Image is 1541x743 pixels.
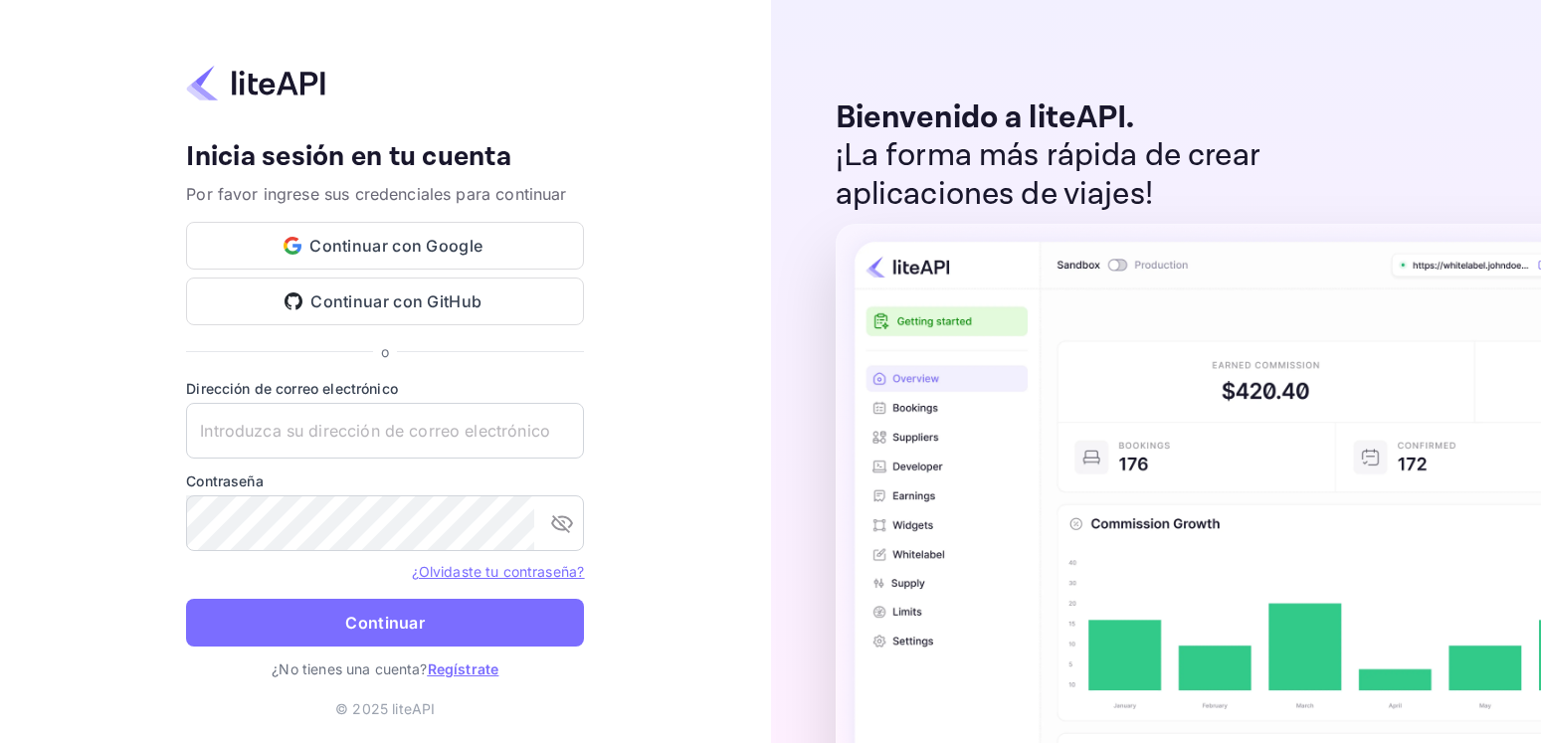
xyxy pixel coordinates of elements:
[381,343,389,360] font: o
[542,503,582,543] button: alternar visibilidad de contraseña
[428,660,499,677] a: Regístrate
[335,700,435,717] font: © 2025 liteAPI
[186,380,398,397] font: Dirección de correo electrónico
[412,561,585,581] a: ¿Olvidaste tu contraseña?
[186,184,566,204] font: Por favor ingrese sus credenciales para continuar
[310,291,482,311] font: Continuar con GitHub
[186,222,584,270] button: Continuar con Google
[412,563,585,580] font: ¿Olvidaste tu contraseña?
[186,64,325,102] img: Liteapi
[186,403,584,459] input: Introduzca su dirección de correo electrónico
[309,236,482,256] font: Continuar con Google
[272,660,427,677] font: ¿No tienes una cuenta?
[186,472,264,489] font: Contraseña
[186,599,584,647] button: Continuar
[186,138,511,175] font: Inicia sesión en tu cuenta
[836,135,1259,214] font: ¡La forma más rápida de crear aplicaciones de viajes!
[345,613,425,633] font: Continuar
[836,97,1135,138] font: Bienvenido a liteAPI.
[186,278,584,325] button: Continuar con GitHub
